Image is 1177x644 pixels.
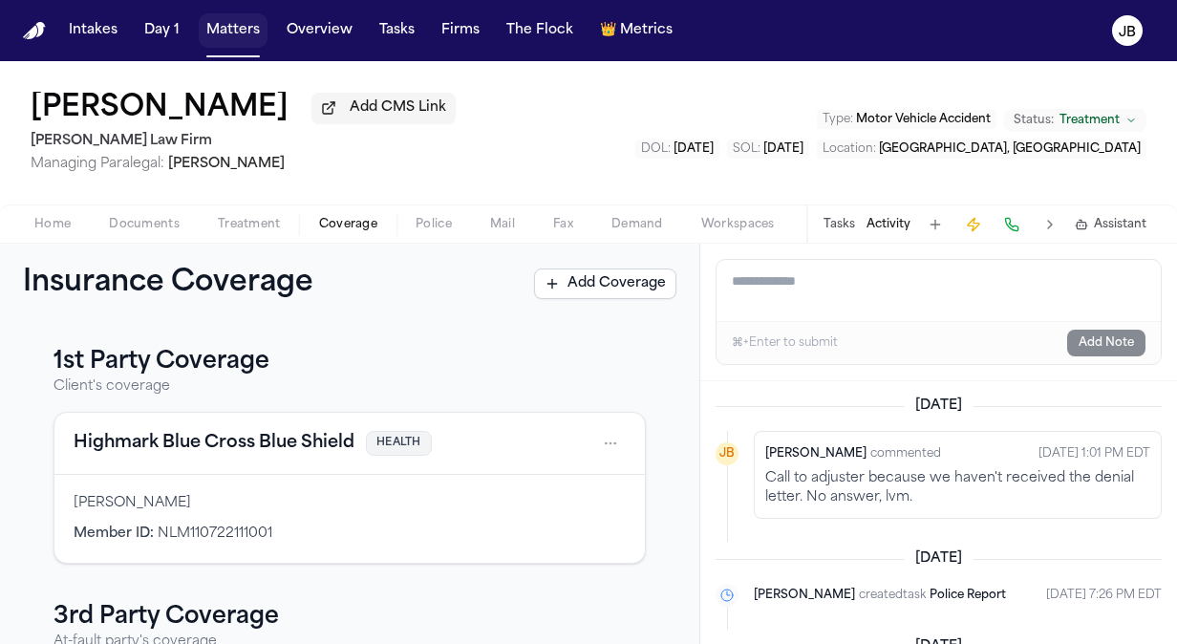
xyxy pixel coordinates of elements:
span: Assistant [1094,217,1146,232]
span: Home [34,217,71,232]
span: Demand [611,217,663,232]
button: Edit DOL: 2025-07-14 [635,140,719,159]
span: Treatment [1059,113,1120,128]
span: Motor Vehicle Accident [856,114,991,125]
button: Add CMS Link [311,93,456,123]
a: Police Report [930,586,1006,605]
button: Firms [434,13,487,48]
span: [DATE] [763,143,803,155]
span: [GEOGRAPHIC_DATA], [GEOGRAPHIC_DATA] [879,143,1141,155]
h3: 1st Party Coverage [53,347,646,377]
div: [PERSON_NAME] [74,494,626,513]
span: [PERSON_NAME] [765,444,867,463]
span: Coverage [319,217,377,232]
span: NLM110722111001 [158,526,272,541]
span: Type : [823,114,853,125]
span: Police Report [930,590,1006,601]
button: Tasks [824,217,855,232]
span: Police [416,217,452,232]
h1: [PERSON_NAME] [31,92,289,126]
button: Edit Location: Wichita Falls, TX [817,140,1146,159]
button: Assistant [1075,217,1146,232]
a: Home [23,22,46,40]
button: Change status from Treatment [1004,109,1146,132]
div: JB [716,442,738,465]
button: Day 1 [137,13,187,48]
button: The Flock [499,13,581,48]
button: Add Coverage [534,268,676,299]
button: Create Immediate Task [960,211,987,238]
span: crown [600,21,616,40]
span: Treatment [218,217,281,232]
button: crownMetrics [592,13,680,48]
time: September 1, 2025 at 6:26 PM [1046,586,1162,605]
span: [PERSON_NAME] [168,157,285,171]
span: [PERSON_NAME] [754,586,855,605]
span: Managing Paralegal: [31,157,164,171]
h3: 3rd Party Coverage [53,602,646,633]
button: Edit matter name [31,92,289,126]
button: Open actions [595,428,626,459]
button: Edit SOL: 2027-07-14 [727,140,809,159]
span: [DATE] [904,549,974,569]
button: Matters [199,13,267,48]
span: [DATE] [674,143,714,155]
span: created task [859,586,926,605]
span: Mail [490,217,515,232]
span: Member ID : [74,526,154,541]
span: Status: [1014,113,1054,128]
button: View coverage details [74,430,354,457]
button: Make a Call [998,211,1025,238]
button: Activity [867,217,910,232]
span: Fax [553,217,573,232]
p: Call to adjuster because we haven't received the denial letter. No answer, lvm. [765,469,1150,507]
time: September 23, 2025 at 12:01 PM [1038,442,1150,465]
p: Client's coverage [53,377,646,397]
span: Documents [109,217,180,232]
button: Tasks [372,13,422,48]
button: Overview [279,13,360,48]
button: Edit Type: Motor Vehicle Accident [817,110,996,129]
span: Workspaces [701,217,775,232]
button: Intakes [61,13,125,48]
span: [DATE] [904,397,974,416]
text: JB [1119,26,1136,39]
h2: [PERSON_NAME] Law Firm [31,130,456,153]
button: Add Note [1067,330,1145,356]
span: SOL : [733,143,760,155]
span: HEALTH [366,431,432,457]
button: Add Task [922,211,949,238]
img: Finch Logo [23,22,46,40]
div: ⌘+Enter to submit [732,335,838,351]
h1: Insurance Coverage [23,267,355,301]
span: Metrics [620,21,673,40]
span: Location : [823,143,876,155]
span: Add CMS Link [350,98,446,118]
span: DOL : [641,143,671,155]
span: commented [870,444,941,463]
